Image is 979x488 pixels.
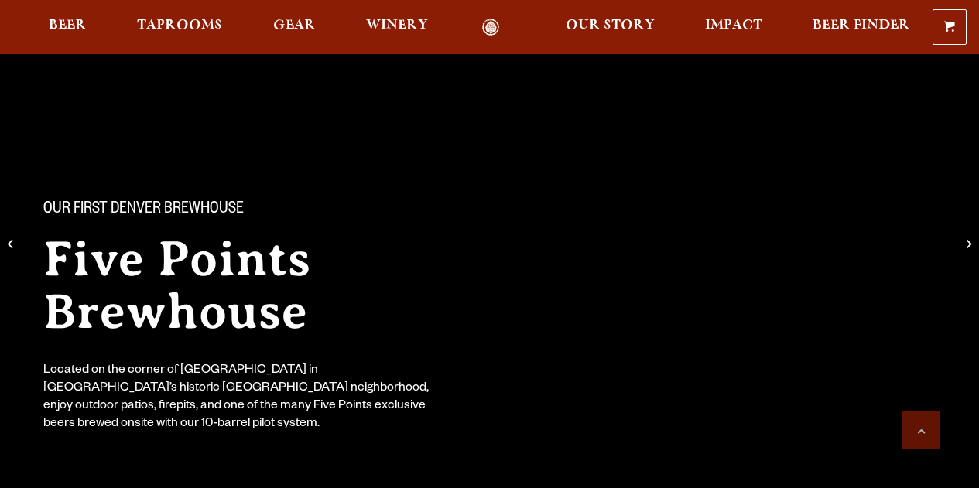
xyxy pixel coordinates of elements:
[39,19,97,36] a: Beer
[462,19,520,36] a: Odell Home
[705,19,762,32] span: Impact
[366,19,428,32] span: Winery
[273,19,316,32] span: Gear
[127,19,232,36] a: Taprooms
[43,363,440,434] div: Located on the corner of [GEOGRAPHIC_DATA] in [GEOGRAPHIC_DATA]’s historic [GEOGRAPHIC_DATA] neig...
[695,19,772,36] a: Impact
[137,19,222,32] span: Taprooms
[43,200,244,220] span: Our First Denver Brewhouse
[263,19,326,36] a: Gear
[803,19,920,36] a: Beer Finder
[49,19,87,32] span: Beer
[566,19,655,32] span: Our Story
[556,19,665,36] a: Our Story
[356,19,438,36] a: Winery
[43,233,526,338] h2: Five Points Brewhouse
[902,411,940,449] a: Scroll to top
[813,19,910,32] span: Beer Finder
